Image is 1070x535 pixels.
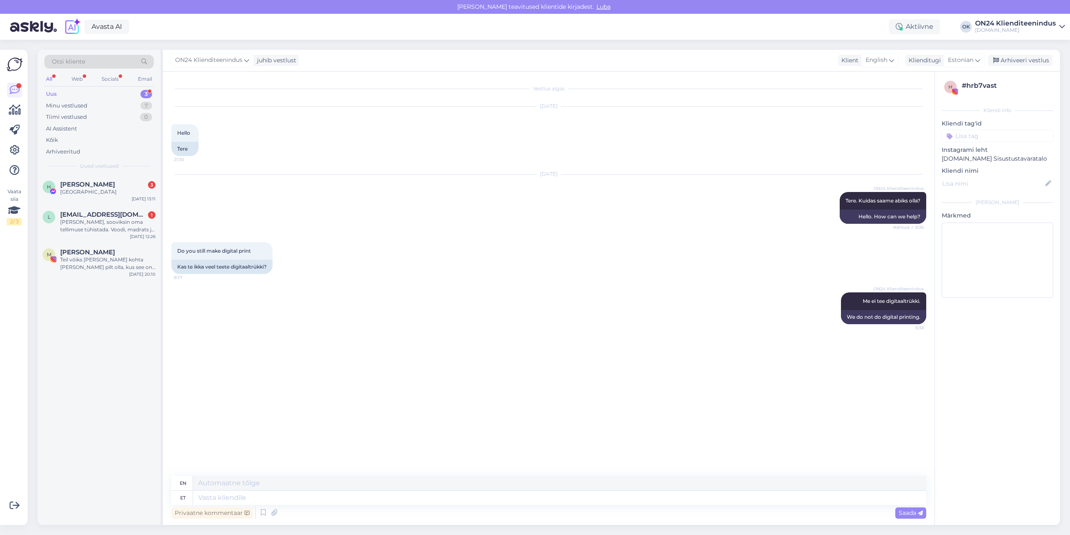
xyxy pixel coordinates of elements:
div: [DOMAIN_NAME] [975,27,1056,33]
span: Hello [177,130,190,136]
div: [DATE] 13:11 [132,196,155,202]
div: [DATE] 12:26 [130,233,155,240]
img: explore-ai [64,18,81,36]
div: en [180,476,186,490]
p: Märkmed [942,211,1053,220]
div: [PERSON_NAME], sooviksin oma tellimuse tühistada. Voodi, madrats ja kattemadrats. Vormistaksin te... [60,218,155,233]
img: Askly Logo [7,56,23,72]
span: ON24 Klienditeenindus [874,185,924,192]
span: ON24 Klienditeenindus [874,286,924,292]
div: We do not do digital printing. [841,310,926,324]
div: OK [960,21,972,33]
div: Web [70,74,84,84]
span: M [47,251,51,258]
div: Teil võiks [PERSON_NAME] kohta [PERSON_NAME] pilt olla, kus see on kokkupandud, ümmargune. Mõõdup... [60,256,155,271]
div: Arhiveeri vestlus [988,55,1052,66]
span: ON24 Klienditeenindus [175,56,242,65]
div: 3 [140,90,152,98]
a: Avasta AI [84,20,129,34]
span: Nähtud ✓ 8:36 [892,224,924,230]
div: # hrb7vast [962,81,1051,91]
span: Estonian [948,56,973,65]
div: Socials [100,74,120,84]
div: 7 [140,102,152,110]
span: h [948,84,953,90]
span: Me ei tee digitaaltrükki. [863,298,920,304]
div: Vestlus algas [171,85,926,92]
p: Kliendi tag'id [942,119,1053,128]
span: 8:37 [174,274,205,281]
a: ON24 Klienditeenindus[DOMAIN_NAME] [975,20,1065,33]
span: 8:38 [892,325,924,331]
p: [DOMAIN_NAME] Sisustustavaratalo [942,154,1053,163]
span: Hardi Osman [60,181,115,188]
div: [PERSON_NAME] [942,199,1053,206]
div: Tere [171,142,199,156]
div: Privaatne kommentaar [171,507,253,519]
span: Tere. Kuidas saame abiks olla? [846,197,920,204]
div: Hello. How can we help? [840,210,926,224]
span: Uued vestlused [80,162,119,170]
div: Klienditugi [905,56,941,65]
span: Do you still make digital print [177,248,251,254]
div: Klient [838,56,859,65]
div: et [180,491,186,505]
div: Email [136,74,154,84]
div: [GEOGRAPHIC_DATA] [60,188,155,196]
input: Lisa nimi [942,179,1044,188]
span: Otsi kliente [52,57,85,66]
div: Arhiveeritud [46,148,80,156]
div: ON24 Klienditeenindus [975,20,1056,27]
div: Aktiivne [889,19,940,34]
div: All [44,74,54,84]
div: AI Assistent [46,125,77,133]
div: [DATE] 20:10 [129,271,155,277]
div: Tiimi vestlused [46,113,87,121]
span: Maarja Lenk [60,248,115,256]
div: [DATE] [171,170,926,178]
div: juhib vestlust [254,56,296,65]
span: lyanna.sampu@gmail.com [60,211,147,218]
span: Luba [594,3,613,10]
span: Saada [899,509,923,517]
div: [DATE] [171,102,926,110]
span: H [47,184,51,190]
div: 2 / 3 [7,218,22,225]
p: Kliendi nimi [942,166,1053,175]
div: 3 [148,181,155,189]
div: 1 [148,211,155,219]
span: English [866,56,887,65]
input: Lisa tag [942,130,1053,142]
div: Kõik [46,136,58,144]
div: Uus [46,90,57,98]
div: Vaata siia [7,188,22,225]
span: l [48,214,51,220]
div: Minu vestlused [46,102,87,110]
p: Instagrami leht [942,146,1053,154]
div: 0 [140,113,152,121]
span: 21:30 [174,156,205,163]
div: Kas te ikka veel teete digitaaltrükki? [171,260,273,274]
div: Kliendi info [942,107,1053,114]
